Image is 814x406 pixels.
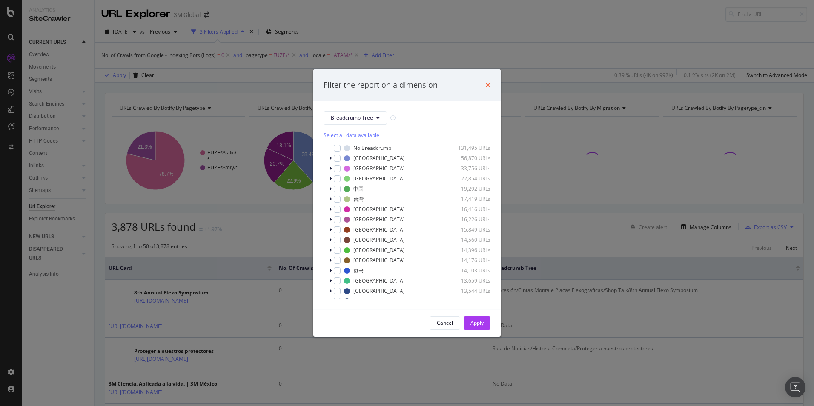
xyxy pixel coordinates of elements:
[449,297,490,305] div: 13,479 URLs
[449,154,490,162] div: 56,870 URLs
[353,206,405,213] div: [GEOGRAPHIC_DATA]
[324,80,438,91] div: Filter the report on a dimension
[353,236,405,243] div: [GEOGRAPHIC_DATA]
[449,165,490,172] div: 33,756 URLs
[353,277,405,284] div: [GEOGRAPHIC_DATA]
[464,316,490,330] button: Apply
[353,257,405,264] div: [GEOGRAPHIC_DATA]
[449,257,490,264] div: 14,176 URLs
[449,144,490,152] div: 131,495 URLs
[353,154,405,162] div: [GEOGRAPHIC_DATA]
[353,165,405,172] div: [GEOGRAPHIC_DATA]
[353,267,364,274] div: 한국
[324,111,387,125] button: Breadcrumb Tree
[353,226,405,233] div: [GEOGRAPHIC_DATA]
[353,216,405,223] div: [GEOGRAPHIC_DATA]
[449,236,490,243] div: 14,560 URLs
[353,195,364,203] div: 台灣
[331,114,373,121] span: Breadcrumb Tree
[353,287,405,294] div: [GEOGRAPHIC_DATA]
[430,316,460,330] button: Cancel
[324,132,490,139] div: Select all data available
[449,287,490,294] div: 13,544 URLs
[437,319,453,326] div: Cancel
[449,277,490,284] div: 13,659 URLs
[785,377,805,397] div: Open Intercom Messenger
[449,267,490,274] div: 14,103 URLs
[449,195,490,203] div: 17,419 URLs
[353,185,364,192] div: 中国
[449,175,490,182] div: 22,854 URLs
[353,144,391,152] div: No Breadcrumb
[485,80,490,91] div: times
[449,216,490,223] div: 16,226 URLs
[449,185,490,192] div: 19,292 URLs
[353,246,405,254] div: [GEOGRAPHIC_DATA]
[353,297,405,305] div: [GEOGRAPHIC_DATA]
[449,246,490,254] div: 14,396 URLs
[449,226,490,233] div: 15,849 URLs
[353,175,405,182] div: [GEOGRAPHIC_DATA]
[449,206,490,213] div: 16,416 URLs
[313,69,501,337] div: modal
[470,319,484,326] div: Apply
